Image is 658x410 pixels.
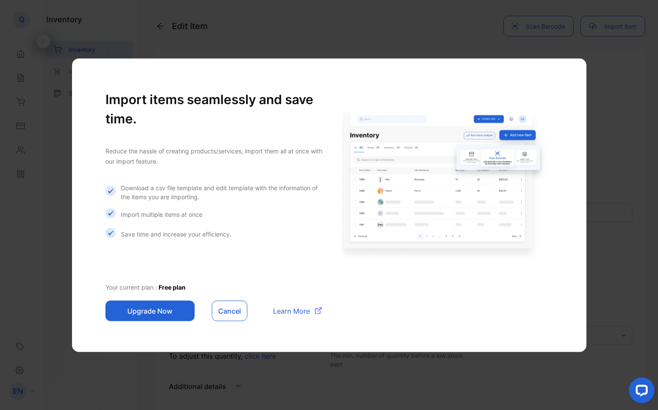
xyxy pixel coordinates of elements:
[264,305,321,316] a: Learn More
[105,208,116,218] img: Icon
[105,227,116,238] img: Icon
[105,283,159,290] span: Your current plan :
[212,300,247,321] button: Cancel
[273,305,310,316] span: Learn More
[622,374,658,410] iframe: LiveChat chat widget
[121,183,325,201] p: Download a csv file template and edit template with the information of the items you are importing.
[342,110,553,260] img: import gating
[105,186,116,196] img: Icon
[105,300,195,321] button: Upgrade Now
[121,210,202,219] p: Import multiple items at once
[121,230,231,239] p: Save time and increase your efficiency.
[159,283,186,290] span: Free plan
[105,147,322,165] span: Reduce the hassle of creating products/services, import them all at once with our import feature.
[105,90,325,128] h1: Import items seamlessly and save time.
